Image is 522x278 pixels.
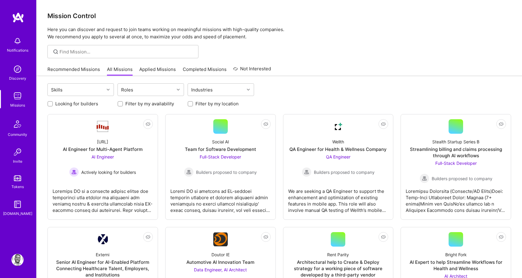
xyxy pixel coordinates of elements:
[125,101,174,107] label: Filter by my availability
[314,169,375,175] span: Builders proposed to company
[69,167,79,177] img: Actively looking for builders
[9,75,26,81] div: Discovery
[3,210,32,217] div: [DOMAIN_NAME]
[381,235,386,239] i: icon EyeClosed
[183,66,227,76] a: Completed Missions
[184,167,194,177] img: Builders proposed to company
[420,174,429,183] img: Builders proposed to company
[139,66,176,76] a: Applied Missions
[289,146,387,152] div: QA Engineer for Health & Wellness Company
[406,259,506,272] div: AI Expert to help Streamline Workflows for Health and Wellness
[95,120,110,133] img: Company Logo
[47,12,511,20] h3: Mission Control
[288,183,388,213] div: We are seeking a QA Engineer to support the enhancement and optimization of existing features in ...
[11,184,24,190] div: Tokens
[212,139,229,145] div: Social AI
[195,101,239,107] label: Filter by my location
[302,167,311,177] img: Builders proposed to company
[92,154,114,159] span: AI Engineer
[432,175,492,182] span: Builders proposed to company
[185,146,256,152] div: Team for Software Development
[107,66,133,76] a: All Missions
[11,90,24,102] img: teamwork
[406,183,506,213] div: Loremipsu Dolorsita (Consecte/AD Elits)Doei: Temp-Inci Utlaboreet Dolor: Magnaa (7+ enima)Minim v...
[445,251,467,258] div: Bright Fork
[247,88,250,91] i: icon Chevron
[63,146,143,152] div: AI Engineer for Multi-Agent Platform
[406,119,506,215] a: Stealth Startup Series BStreamlining billing and claims processing through AI workflowsFull-Stack...
[170,183,271,213] div: Loremi DO si ametcons ad EL-seddoei temporin utlabore et dolorem aliquaeni admin veniamquis no ex...
[120,85,135,94] div: Roles
[177,88,180,91] i: icon Chevron
[190,85,214,94] div: Industries
[11,63,24,75] img: discovery
[211,251,230,258] div: Doutor IE
[146,235,150,239] i: icon EyeClosed
[499,235,504,239] i: icon EyeClosed
[288,119,388,215] a: Company LogoWellthQA Engineer for Health & Wellness CompanyQA Engineer Builders proposed to compa...
[53,119,153,215] a: Company Logo[URL]AI Engineer for Multi-Agent PlatformAI Engineer Actively looking for buildersAct...
[7,47,28,53] div: Notifications
[47,26,511,40] p: Here you can discover and request to join teams working on meaningful missions with high-quality ...
[326,154,350,159] span: QA Engineer
[96,251,109,258] div: Externi
[331,119,345,134] img: Company Logo
[13,158,22,165] div: Invite
[52,48,59,55] i: icon SearchGrey
[53,259,153,278] div: Senior AI Engineer for AI-Enabled Platform Connecting Healthcare Talent, Employers, and Institutions
[233,65,271,76] a: Not Interested
[12,12,24,23] img: logo
[499,122,504,126] i: icon EyeClosed
[47,66,100,76] a: Recommended Missions
[170,119,271,215] a: Social AITeam for Software DevelopmentFull-Stack Developer Builders proposed to companyBuilders p...
[8,131,27,138] div: Community
[213,232,228,246] img: Company Logo
[60,49,194,55] input: Find Mission...
[381,122,386,126] i: icon EyeClosed
[146,122,150,126] i: icon EyeClosed
[10,117,25,131] img: Community
[11,198,24,210] img: guide book
[435,161,477,166] span: Full-Stack Developer
[10,102,25,108] div: Missions
[50,85,64,94] div: Skills
[81,169,136,175] span: Actively looking for builders
[263,235,268,239] i: icon EyeClosed
[327,251,349,258] div: Rent Parity
[263,122,268,126] i: icon EyeClosed
[196,169,257,175] span: Builders proposed to company
[11,35,24,47] img: bell
[11,254,24,266] img: User Avatar
[10,254,25,266] a: User Avatar
[200,154,241,159] span: Full-Stack Developer
[14,175,21,181] img: tokens
[55,101,98,107] label: Looking for builders
[107,88,110,91] i: icon Chevron
[98,234,108,244] img: Company Logo
[432,139,479,145] div: Stealth Startup Series B
[288,259,388,278] div: Architectural help to Create & Deploy strategy for a working piece of software developed by a thi...
[194,267,247,272] span: Data Engineer, AI Architect
[11,146,24,158] img: Invite
[97,139,108,145] div: [URL]
[332,139,344,145] div: Wellth
[186,259,254,265] div: Automotive AI Innovation Team
[406,146,506,159] div: Streamlining billing and claims processing through AI workflows
[53,183,153,213] div: Loremips DO si a consecte adipisc elitse doe temporinci utla etdolor ma aliquaeni adm veniamq nos...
